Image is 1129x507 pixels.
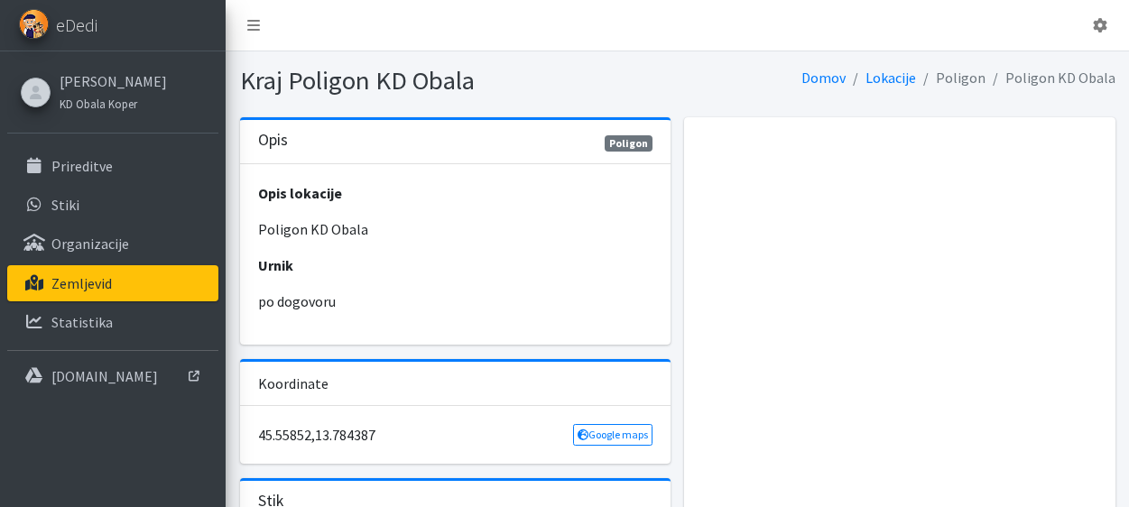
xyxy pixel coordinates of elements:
[986,65,1115,91] li: Poligon KD Obala
[60,92,167,114] a: KD Obala Koper
[51,274,112,292] p: Zemljevid
[240,362,671,406] div: Koordinate
[7,148,218,184] a: Prireditve
[258,218,653,240] p: Poligon KD Obala
[258,131,288,150] h3: Opis
[60,70,167,92] a: [PERSON_NAME]
[7,304,218,340] a: Statistika
[7,358,218,394] a: [DOMAIN_NAME]
[51,235,129,253] p: Organizacije
[56,12,97,39] span: eDedi
[51,313,113,331] p: Statistika
[573,424,652,446] a: Google maps
[51,196,79,214] p: Stiki
[605,135,652,152] span: Poligon
[7,265,218,301] a: Zemljevid
[240,406,671,464] div: 45.55852,13.784387
[258,290,653,312] p: po dogovoru
[240,65,671,97] h1: Kraj Poligon KD Obala
[7,187,218,223] a: Stiki
[7,226,218,262] a: Organizacije
[258,256,293,274] strong: Urnik
[51,367,158,385] p: [DOMAIN_NAME]
[916,65,986,91] li: Poligon
[60,97,137,111] small: KD Obala Koper
[258,184,342,202] strong: Opis lokacije
[801,69,846,87] a: Domov
[51,157,113,175] p: Prireditve
[865,69,916,87] a: Lokacije
[19,9,49,39] img: eDedi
